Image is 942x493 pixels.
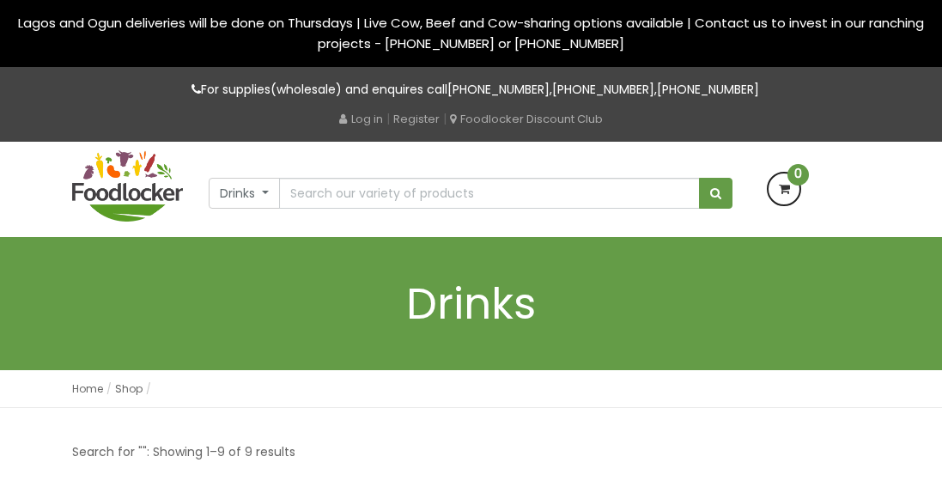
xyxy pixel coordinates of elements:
input: Search our variety of products [279,178,700,209]
button: Drinks [209,178,280,209]
span: | [443,110,447,127]
a: [PHONE_NUMBER] [657,81,759,98]
a: [PHONE_NUMBER] [552,81,654,98]
a: Shop [115,381,143,396]
a: [PHONE_NUMBER] [447,81,550,98]
a: Log in [339,111,383,127]
a: Home [72,381,103,396]
img: FoodLocker [72,150,184,222]
span: | [386,110,390,127]
p: For supplies(wholesale) and enquires call , , [72,80,871,100]
span: Lagos and Ogun deliveries will be done on Thursdays | Live Cow, Beef and Cow-sharing options avai... [18,14,924,52]
span: 0 [787,164,809,186]
p: Search for "": Showing 1–9 of 9 results [72,442,295,462]
a: Foodlocker Discount Club [450,111,603,127]
a: Register [393,111,440,127]
h1: Drinks [72,280,871,327]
